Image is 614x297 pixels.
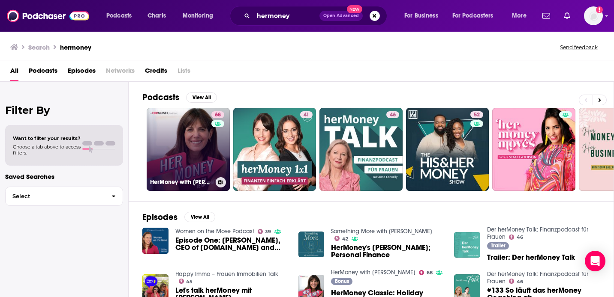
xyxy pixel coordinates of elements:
a: 46 [509,235,523,240]
a: 46 [386,111,399,118]
span: Bonus [335,279,349,284]
a: 52 [406,108,489,191]
button: open menu [398,9,449,23]
span: Choose a tab above to access filters. [13,144,81,156]
input: Search podcasts, credits, & more... [253,9,319,23]
span: 46 [390,111,396,119]
span: More [512,10,527,22]
span: Want to filter your results? [13,135,81,141]
button: Show profile menu [584,6,603,25]
a: Episodes [68,64,96,81]
a: Der herMoney Talk: Finanzpodcast für Frauen [487,270,588,285]
span: 41 [304,111,309,119]
button: Send feedback [557,44,600,51]
button: open menu [447,9,506,23]
a: Show notifications dropdown [539,9,554,23]
span: HerMoney's [PERSON_NAME]; Personal Finance [331,244,444,258]
a: 39 [258,229,271,234]
img: Episode One: Jean Chatzky, CEO of HerMoney.com and Host of the HerMoney Podcast [142,228,169,254]
button: open menu [177,9,224,23]
span: Monitoring [183,10,213,22]
div: Search podcasts, credits, & more... [238,6,395,26]
h2: Filter By [5,104,123,116]
a: Podcasts [29,64,57,81]
a: Charts [142,9,171,23]
p: Saved Searches [5,172,123,181]
span: Lists [178,64,190,81]
h2: Podcasts [142,92,179,103]
a: Der herMoney Talk: Finanzpodcast für Frauen [487,226,588,241]
span: 68 [427,271,433,275]
h3: HerMoney with [PERSON_NAME] [150,178,212,186]
span: 68 [215,111,221,119]
h3: hermoney [60,43,91,51]
a: Women on the Move Podcast [175,228,254,235]
a: Happy Immo – Frauen Immobilien Talk [175,270,278,278]
a: Show notifications dropdown [560,9,574,23]
svg: Add a profile image [596,6,603,13]
a: 45 [179,279,193,284]
span: 45 [186,280,193,284]
a: 68 [211,111,224,118]
h2: Episodes [142,212,178,223]
a: HerMoney with Jean Chatzky [331,269,415,276]
span: Trailer [491,243,506,248]
a: 46 [509,279,523,284]
span: New [347,5,362,13]
span: Charts [147,10,166,22]
a: 42 [334,236,348,241]
span: Podcasts [106,10,132,22]
a: 41 [300,111,313,118]
a: 46 [319,108,403,191]
button: View All [184,212,215,222]
a: 41 [233,108,316,191]
span: Episode One: [PERSON_NAME], CEO of [DOMAIN_NAME] and Host of the HerMoney Podcast [175,237,288,251]
a: 68 [419,270,433,275]
span: Logged in as jciarczynski [584,6,603,25]
span: Networks [106,64,135,81]
img: Trailer: Der herMoney Talk [454,232,480,258]
a: 68HerMoney with [PERSON_NAME] [147,108,230,191]
img: HerMoney's Jean Chatzky; Personal Finance [298,232,325,258]
a: PodcastsView All [142,92,217,103]
button: open menu [100,9,143,23]
button: View All [186,92,217,103]
div: Open Intercom Messenger [585,251,605,271]
span: 46 [517,280,523,284]
a: Something More with Chris Boyd [331,228,432,235]
button: Select [5,187,123,206]
img: User Profile [584,6,603,25]
img: Podchaser - Follow, Share and Rate Podcasts [7,8,89,24]
span: 39 [265,230,271,234]
span: 42 [342,237,348,241]
span: 52 [474,111,480,119]
button: open menu [506,9,537,23]
button: Open AdvancedNew [319,11,363,21]
span: For Podcasters [452,10,494,22]
a: Credits [145,64,167,81]
span: For Business [404,10,438,22]
a: 52 [470,111,483,118]
a: HerMoney's Jean Chatzky; Personal Finance [331,244,444,258]
span: 46 [517,235,523,239]
a: All [10,64,18,81]
a: Trailer: Der herMoney Talk [487,254,575,261]
span: Open Advanced [323,14,359,18]
a: Episode One: Jean Chatzky, CEO of HerMoney.com and Host of the HerMoney Podcast [175,237,288,251]
a: EpisodesView All [142,212,215,223]
span: Select [6,193,105,199]
h3: Search [28,43,50,51]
